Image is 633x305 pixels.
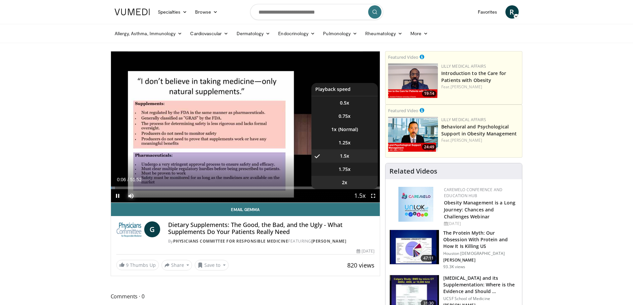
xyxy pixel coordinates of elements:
[111,187,380,189] div: Progress Bar
[443,230,518,250] h3: The Protein Myth: Our Obsession With Protein and How It Is Killing US
[388,117,438,152] img: ba3304f6-7838-4e41-9c0f-2e31ebde6754.png.150x105_q85_crop-smart_upscale.png
[441,70,506,83] a: Introduction to the Care for Patients with Obesity
[117,177,126,182] span: 0:06
[111,189,124,202] button: Pause
[443,264,465,269] p: 93.3K views
[444,187,502,198] a: CaReMeLO Conference and Education Hub
[339,166,351,173] span: 1.75x
[441,123,517,137] a: Behavioral and Psychological Support in Obesity Management
[444,199,515,220] a: Obesity Management is a Long Journey: Chances and Challenges Webinar
[451,137,482,143] a: [PERSON_NAME]
[357,248,374,254] div: [DATE]
[168,221,374,236] h4: Dietary Supplements: The Good, the Bad, and the Ugly - What Supplements Do Your Patients Really Need
[116,221,142,237] img: Physicians Committee for Responsible Medicine
[339,139,351,146] span: 1.25x
[443,275,518,295] h3: [MEDICAL_DATA] and its Supplementation: Where is the Evidence and Should …
[388,108,418,114] small: Featured Video
[111,51,380,203] video-js: Video Player
[130,177,142,182] span: 51:52
[367,189,380,202] button: Fullscreen
[186,27,232,40] a: Cardiovascular
[319,27,361,40] a: Pulmonology
[441,63,486,69] a: Lilly Medical Affairs
[274,27,319,40] a: Endocrinology
[126,262,129,268] span: 9
[398,187,433,222] img: 45df64a9-a6de-482c-8a90-ada250f7980c.png.150x105_q85_autocrop_double_scale_upscale_version-0.2.jpg
[340,153,349,159] span: 1.5x
[340,100,349,106] span: 0.5x
[339,113,351,119] span: 0.75x
[191,5,222,19] a: Browse
[441,137,519,143] div: Feat.
[443,258,518,263] p: [PERSON_NAME]
[390,230,439,265] img: b7b8b05e-5021-418b-a89a-60a270e7cf82.150x105_q85_crop-smart_upscale.jpg
[342,179,347,186] span: 2x
[331,126,337,133] span: 1x
[443,296,518,301] p: UCSF School of Medicine
[389,167,437,175] h4: Related Videos
[115,9,150,15] img: VuMedi Logo
[128,177,129,182] span: /
[233,27,274,40] a: Dermatology
[250,4,383,20] input: Search topics, interventions
[353,189,367,202] button: Playback Rate
[451,84,482,90] a: [PERSON_NAME]
[474,5,501,19] a: Favorites
[444,221,517,227] div: [DATE]
[361,27,406,40] a: Rheumatology
[421,255,437,262] span: 47:11
[154,5,191,19] a: Specialties
[406,27,432,40] a: More
[173,238,288,244] a: Physicians Committee for Responsible Medicine
[388,63,438,98] a: 19:14
[389,230,518,269] a: 47:11 The Protein Myth: Our Obsession With Protein and How It Is Killing US Houston [DEMOGRAPHIC_...
[144,221,160,237] a: G
[505,5,519,19] a: R
[124,189,138,202] button: Mute
[388,63,438,98] img: acc2e291-ced4-4dd5-b17b-d06994da28f3.png.150x105_q85_crop-smart_upscale.png
[422,144,436,150] span: 24:49
[443,251,518,256] p: Houston [DEMOGRAPHIC_DATA]
[388,117,438,152] a: 24:49
[347,261,374,269] span: 820 views
[111,292,380,301] span: Comments 0
[168,238,374,244] div: By FEATURING
[422,91,436,97] span: 19:14
[116,260,159,270] a: 9 Thumbs Up
[111,203,380,216] a: Email Gemma
[161,260,192,270] button: Share
[195,260,229,270] button: Save to
[441,84,519,90] div: Feat.
[388,54,418,60] small: Featured Video
[441,117,486,122] a: Lilly Medical Affairs
[311,238,347,244] a: [PERSON_NAME]
[111,27,186,40] a: Allergy, Asthma, Immunology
